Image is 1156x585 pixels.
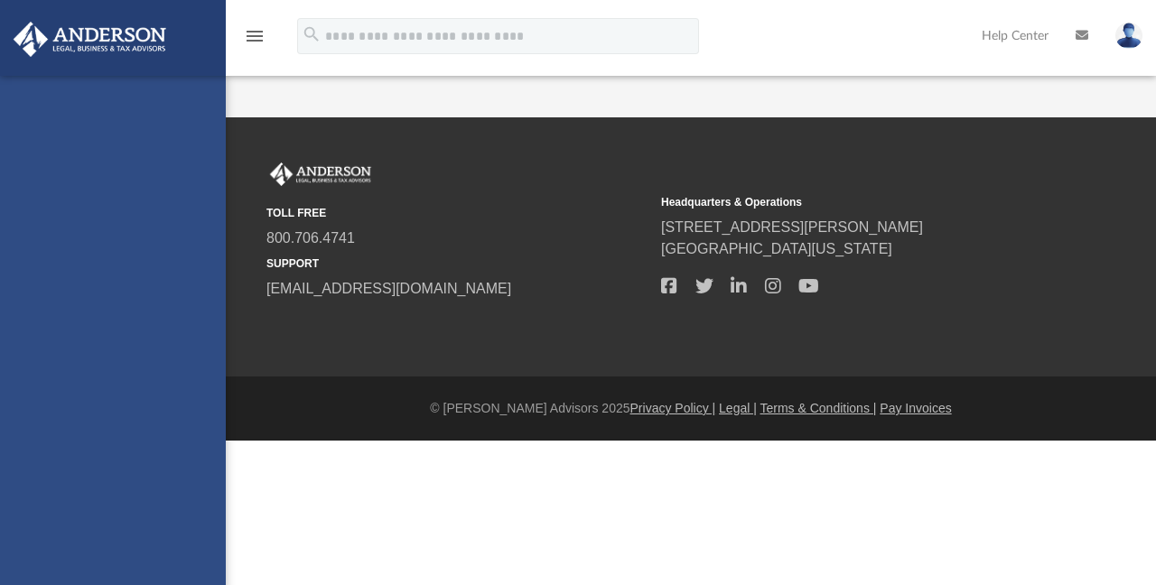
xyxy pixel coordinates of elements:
a: menu [244,34,266,47]
small: TOLL FREE [266,205,648,221]
small: Headquarters & Operations [661,194,1043,210]
img: User Pic [1115,23,1142,49]
i: menu [244,25,266,47]
i: search [302,24,322,44]
a: Legal | [719,401,757,415]
img: Anderson Advisors Platinum Portal [8,22,172,57]
small: SUPPORT [266,255,648,272]
a: [EMAIL_ADDRESS][DOMAIN_NAME] [266,281,511,296]
div: © [PERSON_NAME] Advisors 2025 [226,399,1156,418]
a: [STREET_ADDRESS][PERSON_NAME] [661,219,923,235]
a: Privacy Policy | [630,401,716,415]
a: [GEOGRAPHIC_DATA][US_STATE] [661,241,892,256]
a: 800.706.4741 [266,230,355,246]
a: Pay Invoices [880,401,951,415]
a: Terms & Conditions | [760,401,877,415]
img: Anderson Advisors Platinum Portal [266,162,375,186]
